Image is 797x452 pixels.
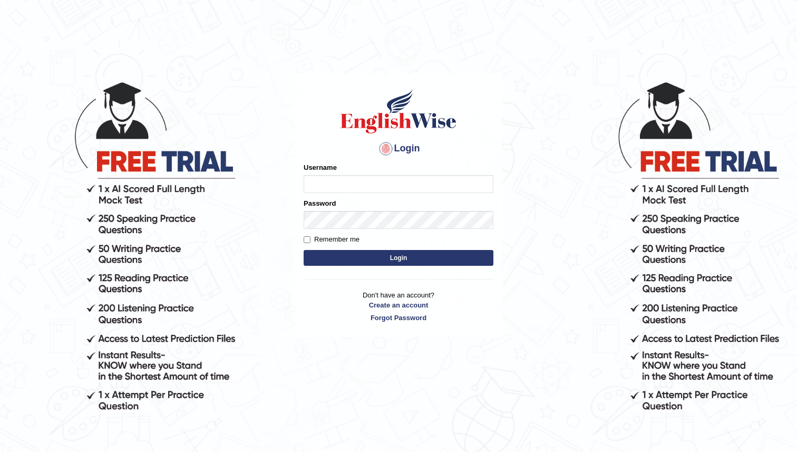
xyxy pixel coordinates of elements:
label: Password [304,198,336,208]
a: Forgot Password [304,313,493,323]
input: Remember me [304,236,310,243]
button: Login [304,250,493,266]
label: Username [304,162,337,172]
label: Remember me [304,234,359,245]
a: Create an account [304,300,493,310]
h4: Login [304,140,493,157]
img: Logo of English Wise sign in for intelligent practice with AI [338,88,459,135]
p: Don't have an account? [304,290,493,323]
